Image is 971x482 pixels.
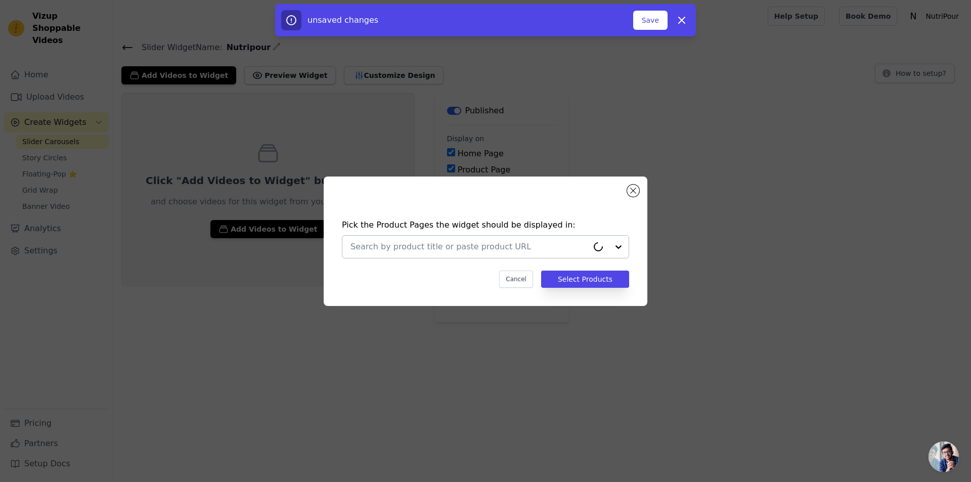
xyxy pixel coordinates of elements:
[350,241,588,253] input: Search by product title or paste product URL
[627,185,639,197] button: Close modal
[307,15,378,25] span: unsaved changes
[499,271,533,288] button: Cancel
[541,271,629,288] button: Select Products
[342,219,629,231] h4: Pick the Product Pages the widget should be displayed in:
[929,442,959,472] div: Open chat
[633,11,668,30] button: Save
